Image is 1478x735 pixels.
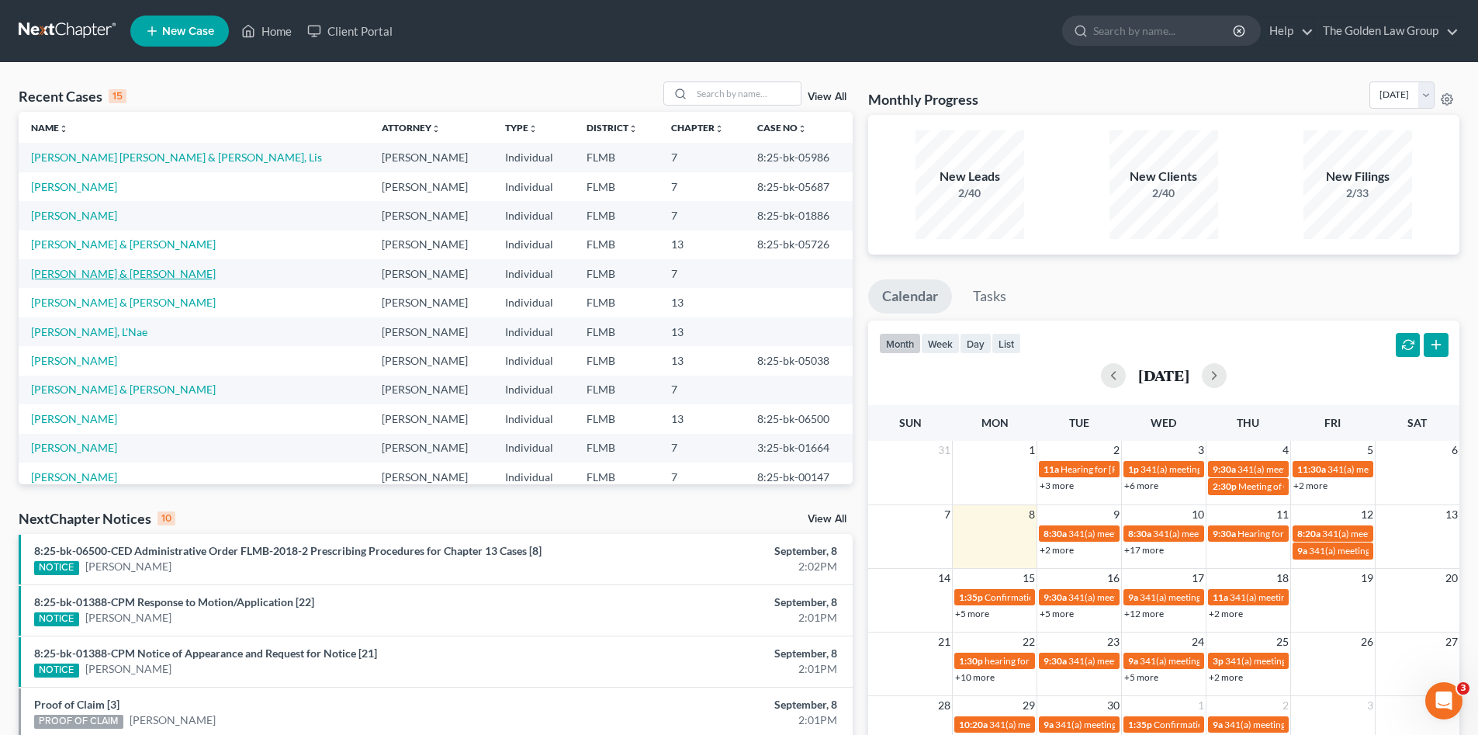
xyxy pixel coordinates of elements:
[745,346,853,375] td: 8:25-bk-05038
[1153,528,1303,539] span: 341(a) meeting for [PERSON_NAME]
[1055,719,1205,730] span: 341(a) meeting for [PERSON_NAME]
[1297,545,1307,556] span: 9a
[1281,441,1290,459] span: 4
[959,719,988,730] span: 10:20a
[1309,545,1459,556] span: 341(a) meeting for [PERSON_NAME]
[85,559,171,574] a: [PERSON_NAME]
[936,633,952,651] span: 21
[1021,696,1037,715] span: 29
[1040,480,1074,491] a: +3 more
[798,124,807,133] i: unfold_more
[1315,17,1459,45] a: The Golden Law Group
[985,591,1162,603] span: Confirmation Hearing for [PERSON_NAME]
[493,463,573,491] td: Individual
[1281,696,1290,715] span: 2
[879,333,921,354] button: month
[1112,441,1121,459] span: 2
[493,404,573,433] td: Individual
[1327,463,1477,475] span: 341(a) meeting for [PERSON_NAME]
[959,655,983,667] span: 1:30p
[916,168,1024,185] div: New Leads
[574,346,659,375] td: FLMB
[671,122,724,133] a: Chapterunfold_more
[1297,463,1326,475] span: 11:30a
[1322,528,1472,539] span: 341(a) meeting for [PERSON_NAME]
[580,543,837,559] div: September, 8
[1027,441,1037,459] span: 1
[31,180,117,193] a: [PERSON_NAME]
[493,288,573,317] td: Individual
[1027,505,1037,524] span: 8
[1068,655,1218,667] span: 341(a) meeting for [PERSON_NAME]
[757,122,807,133] a: Case Nounfold_more
[31,237,216,251] a: [PERSON_NAME] & [PERSON_NAME]
[1444,633,1459,651] span: 27
[1275,569,1290,588] span: 18
[981,416,1009,429] span: Mon
[1106,569,1121,588] span: 16
[34,595,314,608] a: 8:25-bk-01388-CPM Response to Motion/Application [22]
[1124,671,1158,683] a: +5 more
[31,296,216,309] a: [PERSON_NAME] & [PERSON_NAME]
[31,354,117,367] a: [PERSON_NAME]
[574,259,659,288] td: FLMB
[1124,480,1158,491] a: +6 more
[916,185,1024,201] div: 2/40
[1359,569,1375,588] span: 19
[1140,591,1372,603] span: 341(a) meeting for [PERSON_NAME] & [PERSON_NAME]
[34,612,79,626] div: NOTICE
[659,463,745,491] td: 7
[1124,608,1164,619] a: +12 more
[580,559,837,574] div: 2:02PM
[1237,463,1387,475] span: 341(a) meeting for [PERSON_NAME]
[587,122,638,133] a: Districtunfold_more
[493,346,573,375] td: Individual
[34,544,542,557] a: 8:25-bk-06500-CED Administrative Order FLMB-2018-2 Prescribing Procedures for Chapter 13 Cases [8]
[1359,633,1375,651] span: 26
[580,610,837,626] div: 2:01PM
[574,143,659,172] td: FLMB
[493,172,573,201] td: Individual
[234,17,299,45] a: Home
[369,201,493,230] td: [PERSON_NAME]
[659,201,745,230] td: 7
[369,172,493,201] td: [PERSON_NAME]
[574,172,659,201] td: FLMB
[162,26,214,37] span: New Case
[493,434,573,463] td: Individual
[808,92,846,102] a: View All
[19,509,175,528] div: NextChapter Notices
[1106,633,1121,651] span: 23
[992,333,1021,354] button: list
[1297,528,1321,539] span: 8:20a
[493,259,573,288] td: Individual
[580,595,837,610] div: September, 8
[574,463,659,491] td: FLMB
[31,325,147,338] a: [PERSON_NAME], L'Nae
[574,404,659,433] td: FLMB
[808,514,846,525] a: View All
[899,416,922,429] span: Sun
[1359,505,1375,524] span: 12
[31,412,117,425] a: [PERSON_NAME]
[382,122,441,133] a: Attorneyunfold_more
[369,259,493,288] td: [PERSON_NAME]
[574,376,659,404] td: FLMB
[745,231,853,259] td: 8:25-bk-05726
[157,511,175,525] div: 10
[1068,591,1218,603] span: 341(a) meeting for [PERSON_NAME]
[1425,682,1462,719] iframe: Intercom live chat
[369,463,493,491] td: [PERSON_NAME]
[31,122,68,133] a: Nameunfold_more
[959,591,983,603] span: 1:35p
[1303,185,1412,201] div: 2/33
[1109,168,1218,185] div: New Clients
[1124,544,1164,556] a: +17 more
[1366,696,1375,715] span: 3
[1112,505,1121,524] span: 9
[1293,480,1327,491] a: +2 more
[1275,505,1290,524] span: 11
[1209,608,1243,619] a: +2 more
[1190,633,1206,651] span: 24
[1061,463,1182,475] span: Hearing for [PERSON_NAME]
